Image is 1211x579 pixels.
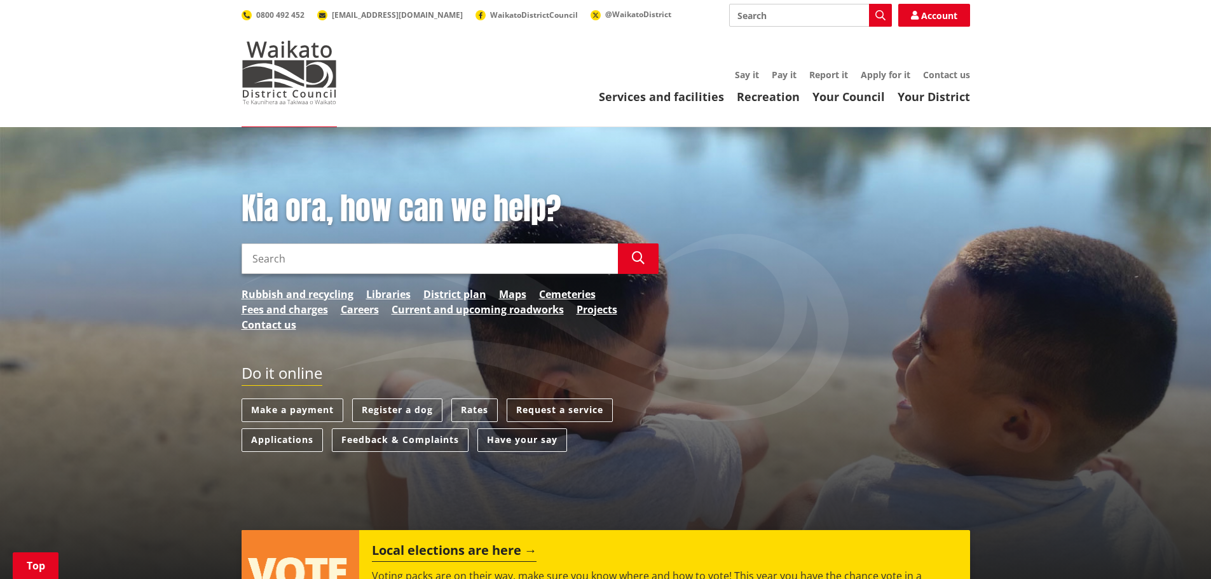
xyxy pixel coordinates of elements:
a: Careers [341,302,379,317]
a: Pay it [772,69,797,81]
a: Request a service [507,398,613,422]
a: Have your say [477,428,567,452]
h2: Local elections are here [372,543,537,562]
input: Search input [242,243,618,274]
a: Rates [451,398,498,422]
a: Projects [577,302,617,317]
a: Contact us [242,317,296,332]
a: Feedback & Complaints [332,428,469,452]
span: WaikatoDistrictCouncil [490,10,578,20]
a: Applications [242,428,323,452]
a: Report it [809,69,848,81]
a: Make a payment [242,398,343,422]
a: Say it [735,69,759,81]
a: Your District [898,89,970,104]
a: Recreation [737,89,800,104]
a: WaikatoDistrictCouncil [476,10,578,20]
a: Services and facilities [599,89,724,104]
a: Fees and charges [242,302,328,317]
a: District plan [423,287,486,302]
input: Search input [729,4,892,27]
a: Your Council [812,89,885,104]
a: Account [898,4,970,27]
a: [EMAIL_ADDRESS][DOMAIN_NAME] [317,10,463,20]
span: [EMAIL_ADDRESS][DOMAIN_NAME] [332,10,463,20]
a: Top [13,552,58,579]
h2: Do it online [242,364,322,386]
a: Current and upcoming roadworks [392,302,564,317]
img: Waikato District Council - Te Kaunihera aa Takiwaa o Waikato [242,41,337,104]
a: Libraries [366,287,411,302]
a: Rubbish and recycling [242,287,353,302]
a: Cemeteries [539,287,596,302]
iframe: Messenger Launcher [1153,526,1198,571]
a: Register a dog [352,398,442,422]
a: Contact us [923,69,970,81]
a: @WaikatoDistrict [591,9,671,20]
a: Maps [499,287,526,302]
span: @WaikatoDistrict [605,9,671,20]
a: 0800 492 452 [242,10,304,20]
span: 0800 492 452 [256,10,304,20]
a: Apply for it [861,69,910,81]
h1: Kia ora, how can we help? [242,191,659,228]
